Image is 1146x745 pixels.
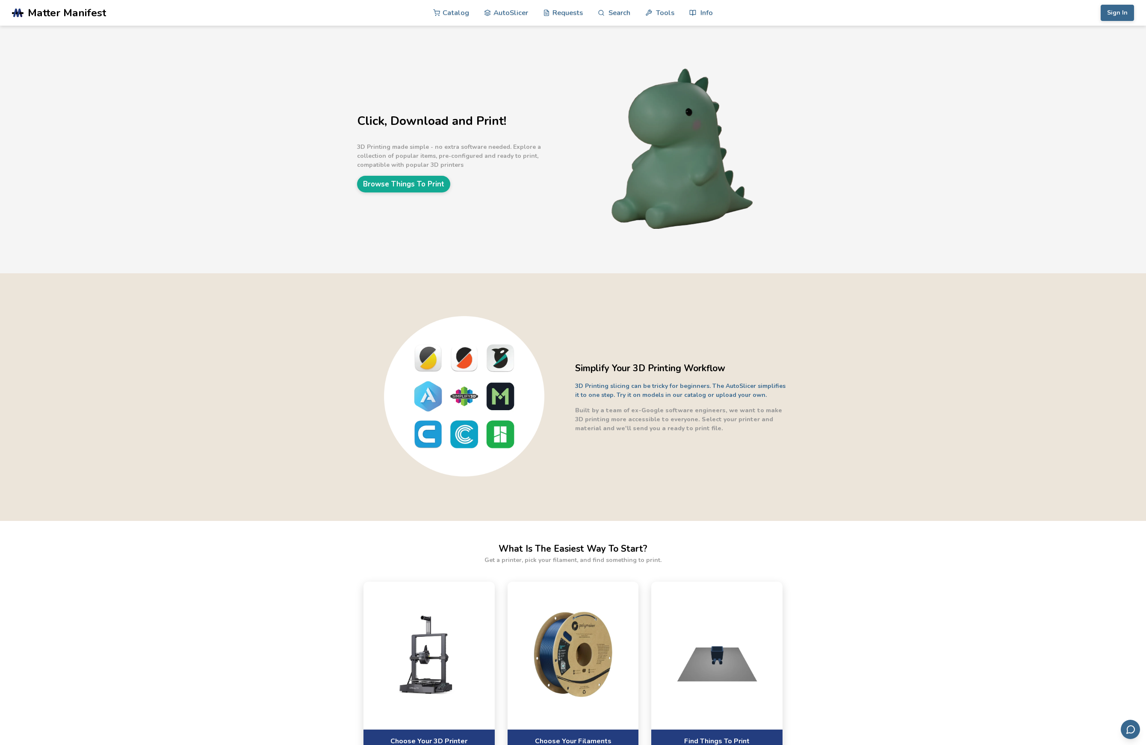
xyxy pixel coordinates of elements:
[372,612,486,697] img: Choose a printer
[484,556,662,565] p: Get a printer, pick your filament, and find something to print.
[575,406,789,433] p: Built by a team of ex-Google software engineers, we want to make 3D printing more accessible to e...
[1101,5,1134,21] button: Sign In
[499,542,647,556] h2: What Is The Easiest Way To Start?
[575,362,789,375] h2: Simplify Your 3D Printing Workflow
[357,176,450,192] a: Browse Things To Print
[516,612,630,697] img: Pick software
[1121,720,1140,739] button: Send feedback via email
[575,381,789,399] p: 3D Printing slicing can be tricky for beginners. The AutoSlicer simplifies it to one step. Try it...
[660,612,774,697] img: Select materials
[357,115,571,128] h1: Click, Download and Print!
[28,7,106,19] span: Matter Manifest
[357,142,571,169] p: 3D Printing made simple - no extra software needed. Explore a collection of popular items, pre-co...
